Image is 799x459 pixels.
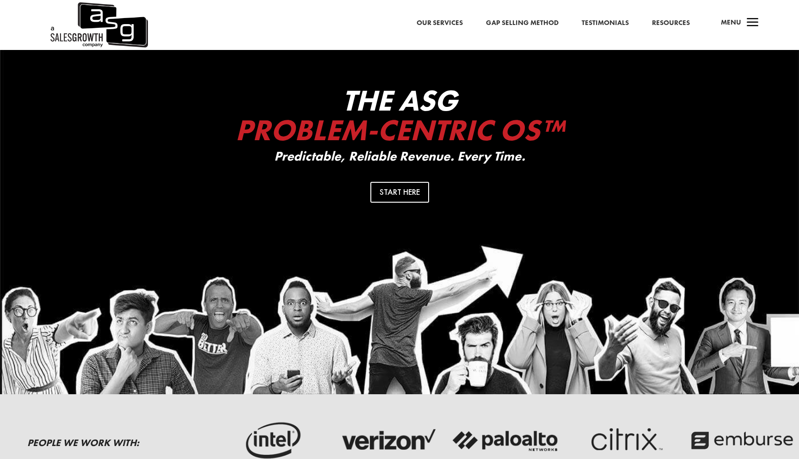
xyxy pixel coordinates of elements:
[486,17,559,29] a: Gap Selling Method
[582,17,629,29] a: Testimonials
[652,17,690,29] a: Resources
[235,111,564,149] span: Problem-Centric OS™
[721,18,741,27] span: Menu
[215,86,584,149] h2: The ASG
[417,17,463,29] a: Our Services
[744,14,762,32] span: a
[215,149,584,164] p: Predictable, Reliable Revenue. Every Time.
[370,182,429,203] a: Start Here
